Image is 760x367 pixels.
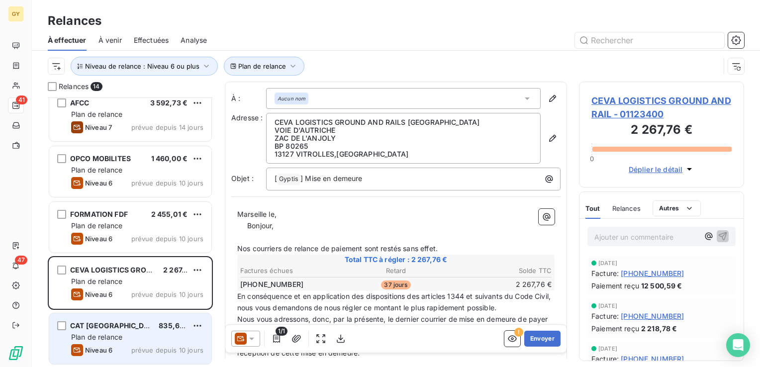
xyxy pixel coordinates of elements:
[621,268,684,278] span: [PHONE_NUMBER]
[8,6,24,22] div: GY
[239,255,553,265] span: Total TTC à régler : 2 267,76 €
[240,266,343,276] th: Factures échues
[131,290,203,298] span: prévue depuis 10 jours
[131,123,203,131] span: prévue depuis 14 jours
[71,221,122,230] span: Plan de relance
[278,174,300,185] span: Gyptis
[59,82,89,92] span: Relances
[85,346,112,354] span: Niveau 6
[159,321,190,330] span: 835,62 €
[449,266,552,276] th: Solde TTC
[381,280,410,289] span: 37 jours
[70,98,90,107] span: AFCC
[591,311,619,321] span: Facture :
[134,35,169,45] span: Effectuées
[231,93,266,103] label: À :
[275,142,532,150] p: BP 80265
[91,82,102,91] span: 14
[238,62,286,70] span: Plan de relance
[653,200,701,216] button: Autres
[449,279,552,290] td: 2 267,76 €
[131,235,203,243] span: prévue depuis 10 jours
[591,94,732,121] span: CEVA LOGISTICS GROUND AND RAIL - 01123400
[70,266,196,274] span: CEVA LOGISTICS GROUND AND RAIL
[247,221,274,230] span: Bonjour,
[598,346,617,352] span: [DATE]
[591,268,619,278] span: Facture :
[591,323,639,334] span: Paiement reçu
[726,333,750,357] div: Open Intercom Messenger
[598,260,617,266] span: [DATE]
[48,97,213,367] div: grid
[575,32,724,48] input: Rechercher
[237,210,277,218] span: Marseille le,
[70,210,128,218] span: FORMATION FDF
[275,150,532,158] p: 13127 VITROLLES , [GEOGRAPHIC_DATA]
[131,179,203,187] span: prévue depuis 10 jours
[237,292,553,312] span: En conséquence et en application des dispositions des articles 1344 et suivants du Code Civil, no...
[85,235,112,243] span: Niveau 6
[181,35,207,45] span: Analyse
[629,164,683,175] span: Déplier le détail
[300,174,363,183] span: ] Mise en demeure
[276,327,287,336] span: 1/1
[641,280,682,291] span: 12 500,59 €
[590,155,594,163] span: 0
[85,123,112,131] span: Niveau 7
[275,134,532,142] p: ZAC DE L'ANJOLY
[585,204,600,212] span: Tout
[16,95,27,104] span: 41
[344,266,448,276] th: Retard
[224,57,304,76] button: Plan de relance
[150,98,188,107] span: 3 592,73 €
[626,164,698,175] button: Déplier le détail
[278,95,305,102] em: Aucun nom
[591,354,619,364] span: Facture :
[591,121,732,141] h3: 2 267,76 €
[131,346,203,354] span: prévue depuis 10 jours
[621,354,684,364] span: [PHONE_NUMBER]
[71,333,122,341] span: Plan de relance
[70,154,131,163] span: OPCO MOBILITES
[151,210,188,218] span: 2 455,01 €
[237,244,438,253] span: Nos courriers de relance de paiement sont restés sans effet.
[591,280,639,291] span: Paiement reçu
[240,279,303,289] span: [PHONE_NUMBER]
[8,345,24,361] img: Logo LeanPay
[641,323,677,334] span: 2 218,78 €
[70,321,160,330] span: CAT [GEOGRAPHIC_DATA]
[163,266,199,274] span: 2 267,76 €
[275,126,532,134] p: VOIE D'AUTRICHE
[598,303,617,309] span: [DATE]
[85,179,112,187] span: Niveau 6
[71,57,218,76] button: Niveau de relance : Niveau 6 ou plus
[621,311,684,321] span: [PHONE_NUMBER]
[71,277,122,285] span: Plan de relance
[275,174,277,183] span: [
[71,166,122,174] span: Plan de relance
[612,204,641,212] span: Relances
[48,35,87,45] span: À effectuer
[237,315,550,335] span: Nous vous adressons, donc, par la présente, le dernier courrier de mise en demeure de payer avant...
[275,118,532,126] p: CEVA LOGISTICS GROUND AND RAILS [GEOGRAPHIC_DATA]
[151,154,188,163] span: 1 460,00 €
[85,62,199,70] span: Niveau de relance : Niveau 6 ou plus
[231,113,263,122] span: Adresse :
[15,256,27,265] span: 47
[48,12,101,30] h3: Relances
[524,331,561,347] button: Envoyer
[231,174,254,183] span: Objet :
[71,110,122,118] span: Plan de relance
[98,35,122,45] span: À venir
[85,290,112,298] span: Niveau 6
